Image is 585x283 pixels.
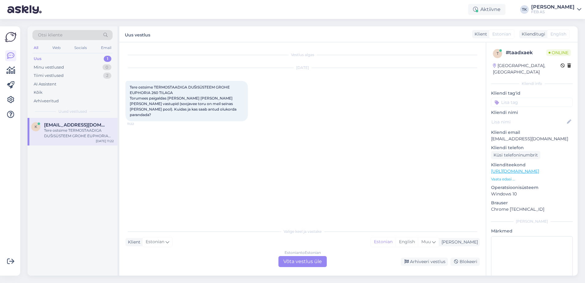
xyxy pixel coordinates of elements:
div: Tiimi vestlused [34,73,64,79]
div: 2 [103,73,111,79]
div: Tere ostsime TERMOSTAADIGA DUŠISÜSTEEM GROHE EUPHORIA 260 TILAGA Torumees paigaldas [PERSON_NAME]... [44,128,114,139]
span: English [550,31,566,37]
label: Uus vestlus [125,30,150,38]
p: Brauser [491,200,573,206]
div: AI Assistent [34,81,56,87]
div: Socials [73,44,88,52]
div: Arhiveeri vestlus [401,258,448,266]
span: k [35,124,37,129]
a: [URL][DOMAIN_NAME] [491,168,539,174]
p: Klienditeekond [491,162,573,168]
span: Muu [421,239,431,244]
input: Lisa nimi [491,119,566,125]
div: Klient [472,31,487,37]
span: katrin.proomet@gmail.com [44,122,108,128]
div: Aktiivne [468,4,505,15]
span: 11:22 [127,122,150,126]
p: Vaata edasi ... [491,176,573,182]
span: Tere ostsime TERMOSTAADIGA DUŠISÜSTEEM GROHE EUPHORIA 260 TILAGA Torumees paigaldas [PERSON_NAME]... [130,85,237,117]
div: [PERSON_NAME] [439,239,478,245]
p: Märkmed [491,228,573,234]
span: Uued vestlused [58,109,87,114]
div: 0 [102,64,111,70]
a: [PERSON_NAME]FEB AS [531,5,581,14]
div: [GEOGRAPHIC_DATA], [GEOGRAPHIC_DATA] [493,62,561,75]
div: Valige keel ja vastake [125,229,480,234]
div: TK [520,5,529,14]
div: 1 [104,56,111,62]
p: Kliendi tag'id [491,90,573,96]
p: Operatsioonisüsteem [491,184,573,191]
div: English [396,237,418,247]
div: Blokeeri [450,258,480,266]
div: Uus [34,56,42,62]
div: Minu vestlused [34,64,64,70]
div: Web [51,44,62,52]
span: Online [546,49,571,56]
div: Estonian [371,237,396,247]
div: Kliendi info [491,81,573,86]
span: t [497,51,499,56]
p: Kliendi telefon [491,145,573,151]
div: Arhiveeritud [34,98,59,104]
div: Küsi telefoninumbrit [491,151,540,159]
div: Estonian to Estonian [285,250,321,255]
p: [EMAIL_ADDRESS][DOMAIN_NAME] [491,136,573,142]
div: Vestlus algas [125,52,480,58]
div: Kõik [34,89,43,96]
div: Võta vestlus üle [278,256,327,267]
div: All [32,44,39,52]
div: Klienditugi [519,31,545,37]
div: [DATE] [125,65,480,70]
p: Kliendi nimi [491,109,573,116]
p: Chrome [TECHNICAL_ID] [491,206,573,213]
div: Email [100,44,113,52]
div: [PERSON_NAME] [491,219,573,224]
p: Kliendi email [491,129,573,136]
p: Windows 10 [491,191,573,197]
input: Lisa tag [491,98,573,107]
div: # taadxaek [506,49,546,56]
span: Otsi kliente [38,32,62,38]
div: [DATE] 11:22 [96,139,114,143]
div: Klient [125,239,140,245]
div: [PERSON_NAME] [531,5,575,9]
div: FEB AS [531,9,575,14]
img: Askly Logo [5,31,17,43]
span: Estonian [146,239,164,245]
span: Estonian [492,31,511,37]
